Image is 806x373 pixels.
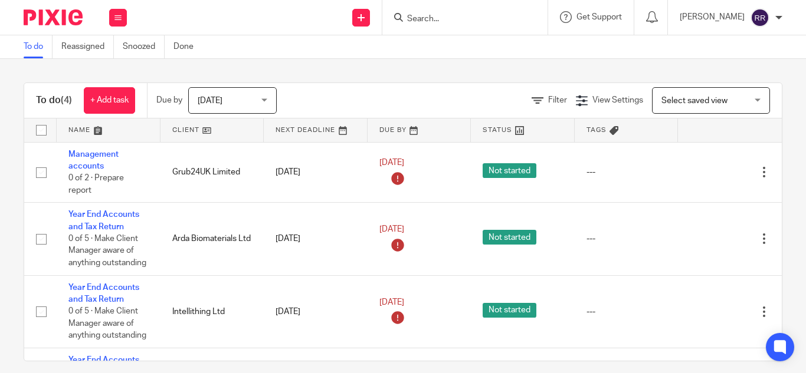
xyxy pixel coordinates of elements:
[36,94,72,107] h1: To do
[264,142,368,203] td: [DATE]
[587,166,667,178] div: ---
[173,35,202,58] a: Done
[160,142,264,203] td: Grub24UK Limited
[406,14,512,25] input: Search
[24,35,53,58] a: To do
[661,97,728,105] span: Select saved view
[160,203,264,275] td: Arda Biomaterials Ltd
[68,174,124,194] span: 0 of 2 · Prepare report
[751,8,769,27] img: svg%3E
[587,233,667,245] div: ---
[68,235,146,267] span: 0 of 5 · Make Client Manager aware of anything outstanding
[548,96,567,104] span: Filter
[123,35,165,58] a: Snoozed
[483,230,536,245] span: Not started
[68,210,139,230] a: Year End Accounts and Tax Return
[576,13,622,21] span: Get Support
[61,35,114,58] a: Reassigned
[379,298,404,306] span: [DATE]
[587,127,607,133] span: Tags
[84,87,135,114] a: + Add task
[379,225,404,233] span: [DATE]
[264,275,368,348] td: [DATE]
[587,306,667,318] div: ---
[379,159,404,167] span: [DATE]
[160,275,264,348] td: Intellithing Ltd
[156,94,182,106] p: Due by
[483,163,536,178] span: Not started
[483,303,536,318] span: Not started
[24,9,83,25] img: Pixie
[68,150,119,170] a: Management accounts
[68,308,146,340] span: 0 of 5 · Make Client Manager aware of anything outstanding
[61,95,72,105] span: (4)
[592,96,643,104] span: View Settings
[68,283,139,303] a: Year End Accounts and Tax Return
[264,203,368,275] td: [DATE]
[198,97,222,105] span: [DATE]
[680,11,745,23] p: [PERSON_NAME]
